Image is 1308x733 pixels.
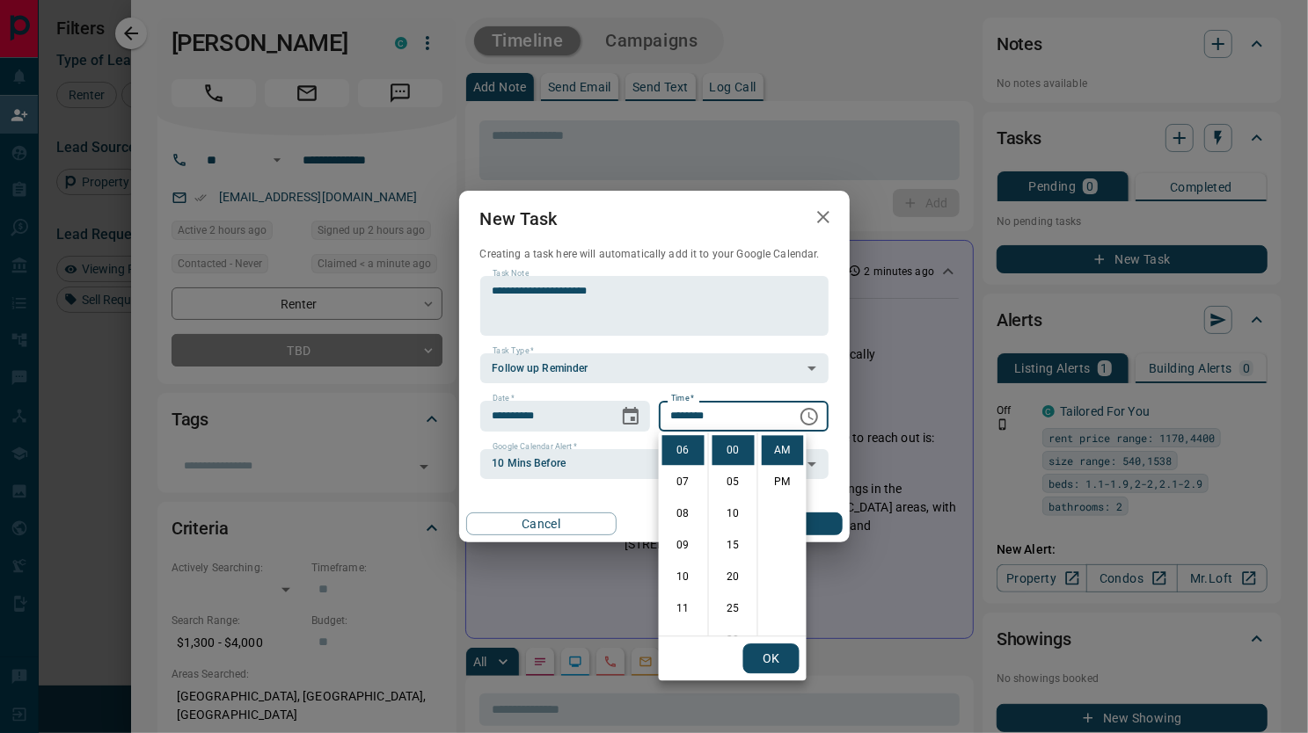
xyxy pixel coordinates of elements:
div: Follow up Reminder [480,353,829,383]
label: Task Type [493,345,534,357]
li: 25 minutes [712,593,755,623]
ul: Select meridiem [757,432,807,635]
li: 7 hours [662,467,705,497]
li: 11 hours [662,593,705,623]
li: 9 hours [662,530,705,560]
li: 10 hours [662,562,705,591]
button: Choose date, selected date is Sep 17, 2025 [613,399,648,434]
p: Creating a task here will automatically add it to your Google Calendar. [480,247,829,262]
li: 15 minutes [712,530,755,560]
li: 6 hours [662,435,705,465]
li: 0 minutes [712,435,755,465]
button: OK [743,643,800,673]
li: 30 minutes [712,625,755,655]
li: AM [762,435,804,465]
li: 10 minutes [712,498,755,528]
li: PM [762,467,804,497]
ul: Select minutes [708,432,757,635]
h2: New Task [459,191,579,247]
label: Task Note [493,268,529,279]
li: 5 hours [662,403,705,433]
li: 5 minutes [712,467,755,497]
button: Cancel [466,512,617,535]
label: Google Calendar Alert [493,441,577,453]
button: Choose time, selected time is 6:00 AM [792,399,827,434]
li: 20 minutes [712,562,755,591]
li: 8 hours [662,498,705,528]
label: Time [671,393,694,404]
label: Date [493,393,515,404]
ul: Select hours [659,432,708,635]
div: 10 Mins Before [480,449,829,479]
